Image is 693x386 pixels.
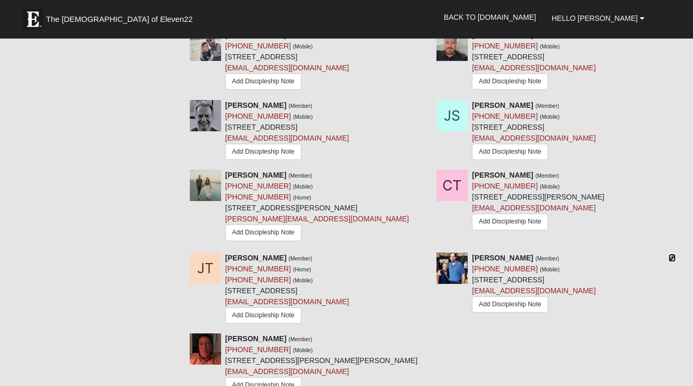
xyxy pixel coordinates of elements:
[472,254,533,262] strong: [PERSON_NAME]
[17,4,226,30] a: The [DEMOGRAPHIC_DATA] of Eleven22
[472,171,533,179] strong: [PERSON_NAME]
[225,170,409,244] div: [STREET_ADDRESS][PERSON_NAME]
[540,266,560,272] small: (Mobile)
[472,30,595,92] div: [STREET_ADDRESS]
[472,253,595,315] div: [STREET_ADDRESS]
[472,265,538,273] a: [PHONE_NUMBER]
[472,144,548,160] a: Add Discipleship Note
[225,100,349,163] div: [STREET_ADDRESS]
[225,334,286,343] strong: [PERSON_NAME]
[225,182,291,190] a: [PHONE_NUMBER]
[225,345,291,354] a: [PHONE_NUMBER]
[536,103,560,109] small: (Member)
[540,43,560,49] small: (Mobile)
[225,42,291,50] a: [PHONE_NUMBER]
[536,255,560,262] small: (Member)
[225,215,409,223] a: [PERSON_NAME][EMAIL_ADDRESS][DOMAIN_NAME]
[225,253,349,326] div: [STREET_ADDRESS]
[225,193,291,201] a: [PHONE_NUMBER]
[472,42,538,50] a: [PHONE_NUMBER]
[225,254,286,262] strong: [PERSON_NAME]
[225,64,349,72] a: [EMAIL_ADDRESS][DOMAIN_NAME]
[225,73,301,90] a: Add Discipleship Note
[536,172,560,179] small: (Member)
[293,266,311,272] small: (Home)
[225,297,349,306] a: [EMAIL_ADDRESS][DOMAIN_NAME]
[472,100,595,163] div: [STREET_ADDRESS]
[288,255,312,262] small: (Member)
[288,336,312,342] small: (Member)
[293,194,311,201] small: (Home)
[540,183,560,190] small: (Mobile)
[225,30,349,92] div: [STREET_ADDRESS]
[225,171,286,179] strong: [PERSON_NAME]
[288,103,312,109] small: (Member)
[552,14,638,22] span: Hello [PERSON_NAME]
[225,101,286,109] strong: [PERSON_NAME]
[293,114,313,120] small: (Mobile)
[225,265,291,273] a: [PHONE_NUMBER]
[225,112,291,120] a: [PHONE_NUMBER]
[472,296,548,313] a: Add Discipleship Note
[436,4,544,30] a: Back to [DOMAIN_NAME]
[472,112,538,120] a: [PHONE_NUMBER]
[225,31,286,39] strong: [PERSON_NAME]
[472,101,533,109] strong: [PERSON_NAME]
[472,204,595,212] a: [EMAIL_ADDRESS][DOMAIN_NAME]
[472,134,595,142] a: [EMAIL_ADDRESS][DOMAIN_NAME]
[288,172,312,179] small: (Member)
[293,43,313,49] small: (Mobile)
[46,14,192,24] span: The [DEMOGRAPHIC_DATA] of Eleven22
[472,170,604,232] div: [STREET_ADDRESS][PERSON_NAME]
[225,276,291,284] a: [PHONE_NUMBER]
[472,182,538,190] a: [PHONE_NUMBER]
[293,347,313,353] small: (Mobile)
[225,225,301,241] a: Add Discipleship Note
[293,277,313,283] small: (Mobile)
[540,114,560,120] small: (Mobile)
[472,73,548,90] a: Add Discipleship Note
[472,64,595,72] a: [EMAIL_ADDRESS][DOMAIN_NAME]
[22,9,43,30] img: Eleven22 logo
[544,5,652,31] a: Hello [PERSON_NAME]
[472,287,595,295] a: [EMAIL_ADDRESS][DOMAIN_NAME]
[293,183,313,190] small: (Mobile)
[472,214,548,230] a: Add Discipleship Note
[472,31,533,39] strong: [PERSON_NAME]
[225,144,301,160] a: Add Discipleship Note
[225,307,301,323] a: Add Discipleship Note
[225,134,349,142] a: [EMAIL_ADDRESS][DOMAIN_NAME]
